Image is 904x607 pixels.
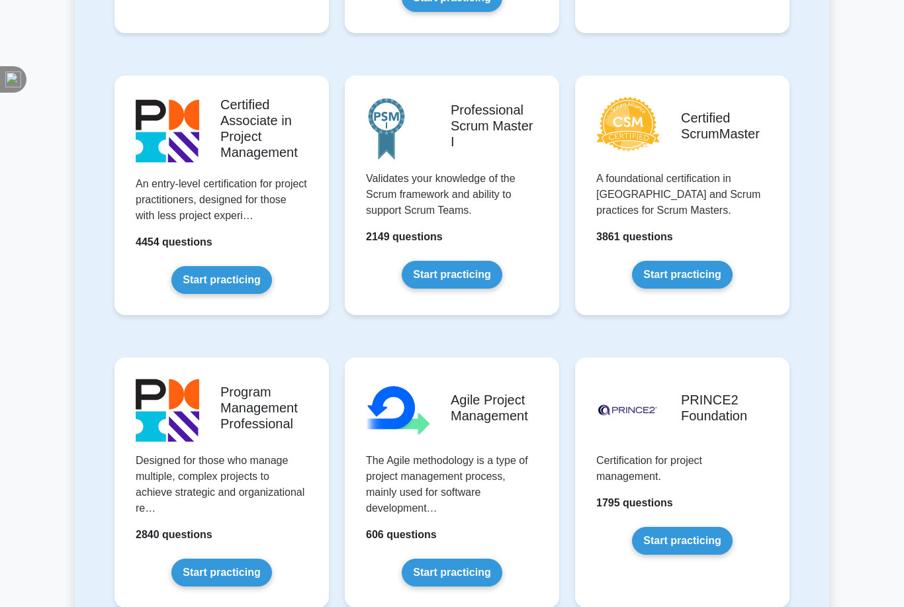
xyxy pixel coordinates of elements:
a: Start practicing [632,527,732,555]
a: Start practicing [171,266,271,294]
a: Start practicing [402,261,502,289]
a: Start practicing [632,261,732,289]
a: Start practicing [171,559,271,586]
a: Start practicing [402,559,502,586]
